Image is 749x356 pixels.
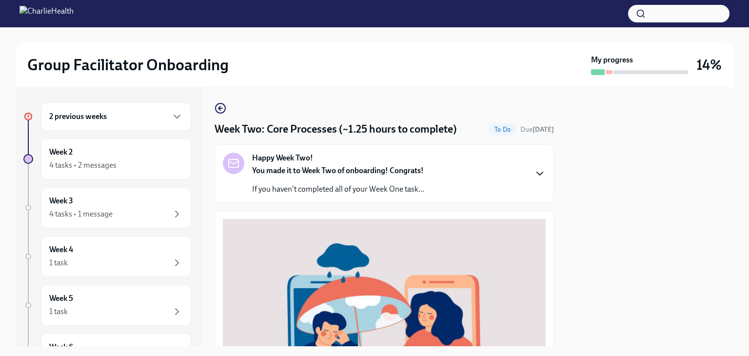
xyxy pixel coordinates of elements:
h6: Week 4 [49,244,73,255]
h6: Week 3 [49,196,73,206]
strong: [DATE] [532,125,554,134]
div: 2 previous weeks [41,102,191,131]
span: To Do [489,126,516,133]
a: Week 41 task [23,236,191,277]
span: September 16th, 2025 09:00 [520,125,554,134]
strong: Happy Week Two! [252,153,313,163]
h2: Group Facilitator Onboarding [27,55,229,75]
h6: Week 6 [49,342,73,353]
img: CharlieHealth [20,6,74,21]
strong: My progress [591,55,633,65]
div: 1 task [49,306,68,317]
p: If you haven't completed all of your Week One task... [252,184,424,195]
div: 4 tasks • 1 message [49,209,113,219]
strong: You made it to Week Two of onboarding! Congrats! [252,166,424,175]
a: Week 34 tasks • 1 message [23,187,191,228]
h4: Week Two: Core Processes (~1.25 hours to complete) [215,122,457,137]
h6: Week 5 [49,293,73,304]
div: 4 tasks • 2 messages [49,160,117,171]
h6: Week 2 [49,147,73,158]
div: 1 task [49,257,68,268]
a: Week 24 tasks • 2 messages [23,138,191,179]
h6: 2 previous weeks [49,111,107,122]
span: Due [520,125,554,134]
a: Week 51 task [23,285,191,326]
h3: 14% [696,56,722,74]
